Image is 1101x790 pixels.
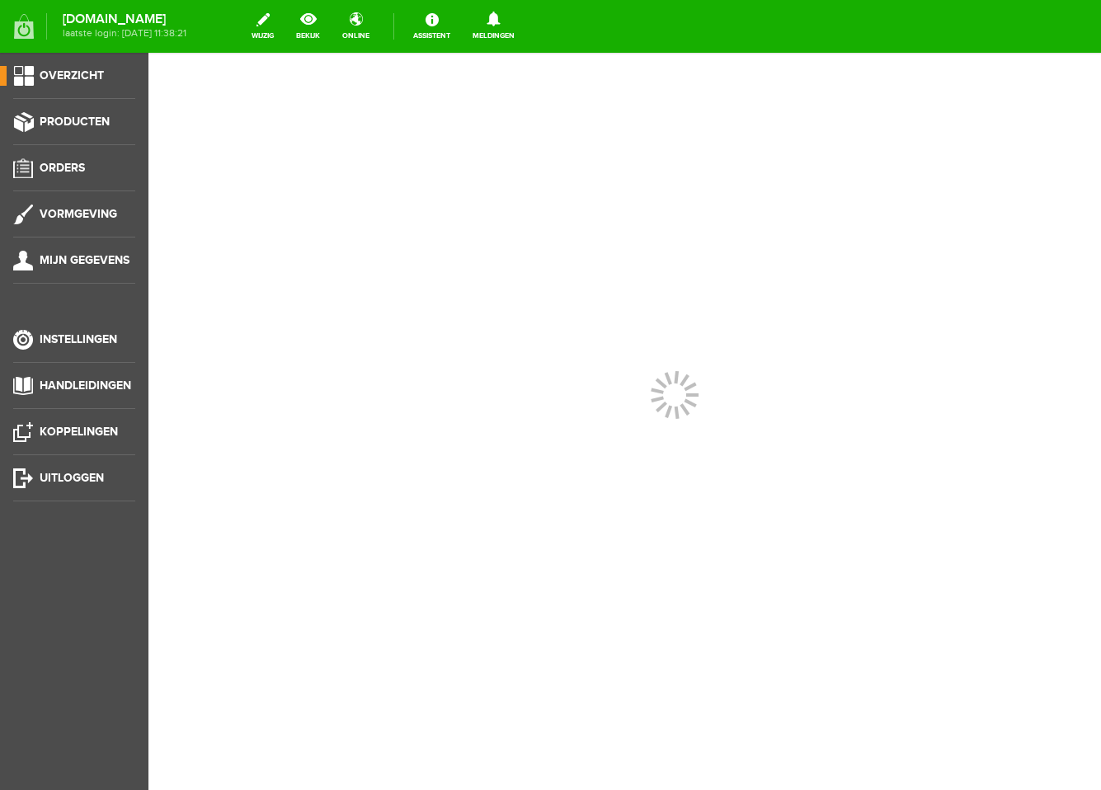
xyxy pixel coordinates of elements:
[40,425,118,439] span: Koppelingen
[40,68,104,82] span: Overzicht
[403,8,460,45] a: Assistent
[40,115,110,129] span: Producten
[463,8,525,45] a: Meldingen
[63,29,186,38] span: laatste login: [DATE] 11:38:21
[63,15,186,24] strong: [DOMAIN_NAME]
[40,253,129,267] span: Mijn gegevens
[40,207,117,221] span: Vormgeving
[40,161,85,175] span: Orders
[242,8,284,45] a: wijzig
[332,8,379,45] a: online
[286,8,330,45] a: bekijk
[40,379,131,393] span: Handleidingen
[40,471,104,485] span: Uitloggen
[40,332,117,346] span: Instellingen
